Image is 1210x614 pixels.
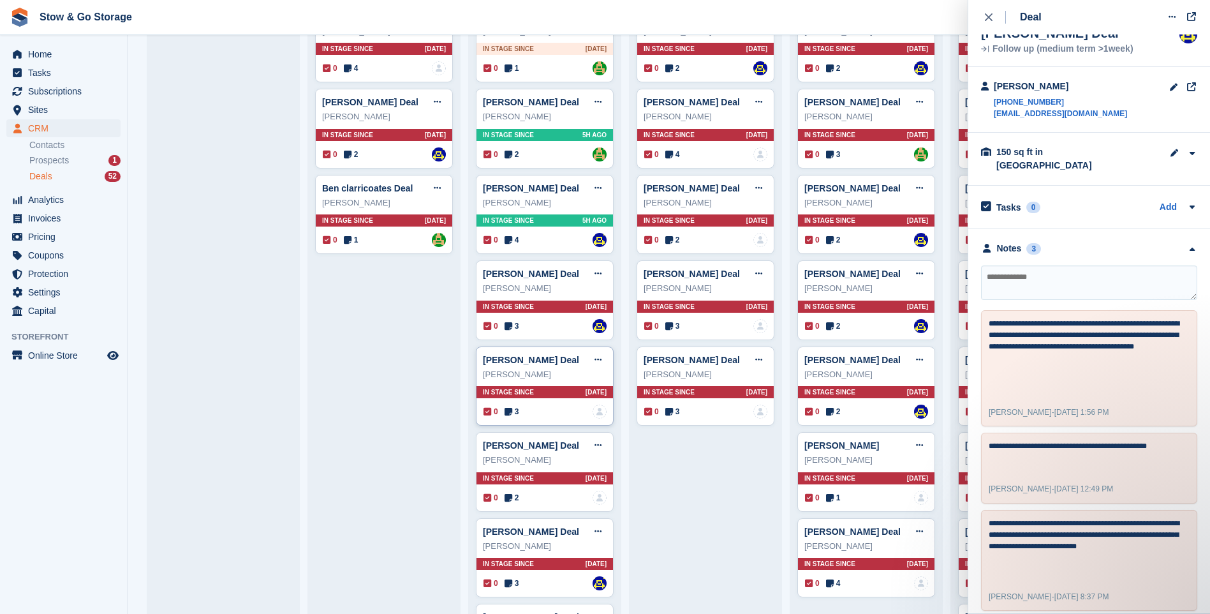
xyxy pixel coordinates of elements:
[1160,200,1177,215] a: Add
[996,202,1021,213] h2: Tasks
[6,45,121,63] a: menu
[994,108,1127,119] a: [EMAIL_ADDRESS][DOMAIN_NAME]
[483,282,607,295] div: [PERSON_NAME]
[753,61,767,75] img: Rob Good-Stephenson
[586,44,607,54] span: [DATE]
[965,110,1089,123] div: [PERSON_NAME]
[28,191,105,209] span: Analytics
[483,269,579,279] a: [PERSON_NAME] Deal
[914,61,928,75] img: Rob Good-Stephenson
[966,63,980,74] span: 0
[804,454,928,467] div: [PERSON_NAME]
[11,331,127,343] span: Storefront
[586,474,607,483] span: [DATE]
[1026,243,1041,255] div: 3
[804,368,928,381] div: [PERSON_NAME]
[1020,10,1042,25] div: Deal
[28,302,105,320] span: Capital
[483,63,498,74] span: 0
[6,347,121,364] a: menu
[914,319,928,333] img: Rob Good-Stephenson
[28,64,105,82] span: Tasks
[483,387,534,397] span: In stage since
[965,130,1016,140] span: In stage since
[344,234,358,246] span: 1
[826,406,841,417] span: 2
[804,183,901,193] a: [PERSON_NAME] Deal
[432,233,446,247] a: Alex Taylor
[804,282,928,295] div: [PERSON_NAME]
[586,559,607,569] span: [DATE]
[966,406,980,417] span: 0
[665,234,680,246] span: 2
[483,183,579,193] a: [PERSON_NAME] Deal
[505,149,519,160] span: 2
[826,149,841,160] span: 3
[965,387,1016,397] span: In stage since
[914,491,928,505] img: deal-assignee-blank
[966,234,980,246] span: 0
[644,197,767,209] div: [PERSON_NAME]
[989,407,1109,418] div: -
[826,320,841,332] span: 2
[344,149,358,160] span: 2
[593,491,607,505] img: deal-assignee-blank
[322,197,446,209] div: [PERSON_NAME]
[746,130,767,140] span: [DATE]
[28,119,105,137] span: CRM
[1026,202,1041,213] div: 0
[826,578,841,589] span: 4
[804,527,901,537] a: [PERSON_NAME] Deal
[432,61,446,75] img: deal-assignee-blank
[105,348,121,363] a: Preview store
[965,197,1089,209] div: [PERSON_NAME]
[665,149,680,160] span: 4
[593,576,607,590] a: Rob Good-Stephenson
[965,183,1061,193] a: [PERSON_NAME] Deal
[914,405,928,419] a: Rob Good-Stephenson
[323,63,337,74] span: 0
[586,302,607,311] span: [DATE]
[644,234,659,246] span: 0
[593,319,607,333] a: Rob Good-Stephenson
[804,97,901,107] a: [PERSON_NAME] Deal
[108,155,121,166] div: 1
[6,302,121,320] a: menu
[1054,408,1109,417] span: [DATE] 1:56 PM
[907,474,928,483] span: [DATE]
[804,440,879,451] a: [PERSON_NAME]
[965,269,1137,279] a: [MEDICAL_DATA][PERSON_NAME] Deal
[28,101,105,119] span: Sites
[914,147,928,161] img: Alex Taylor
[586,387,607,397] span: [DATE]
[753,405,767,419] a: deal-assignee-blank
[753,147,767,161] a: deal-assignee-blank
[746,216,767,225] span: [DATE]
[965,440,1061,451] a: [PERSON_NAME] Deal
[593,405,607,419] img: deal-assignee-blank
[753,319,767,333] img: deal-assignee-blank
[644,355,740,365] a: [PERSON_NAME] Deal
[805,234,820,246] span: 0
[746,387,767,397] span: [DATE]
[483,97,579,107] a: [PERSON_NAME] Deal
[28,265,105,283] span: Protection
[804,387,855,397] span: In stage since
[6,209,121,227] a: menu
[6,64,121,82] a: menu
[826,63,841,74] span: 2
[804,216,855,225] span: In stage since
[989,592,1052,601] span: [PERSON_NAME]
[914,576,928,590] img: deal-assignee-blank
[665,63,680,74] span: 2
[965,355,1061,365] a: [PERSON_NAME] Deal
[582,216,607,225] span: 5H AGO
[753,233,767,247] img: deal-assignee-blank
